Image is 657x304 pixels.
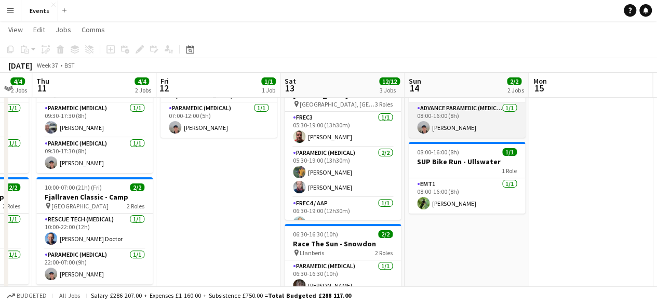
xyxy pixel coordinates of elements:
span: 2/2 [507,77,521,85]
span: 13 [283,82,296,94]
app-card-role: Advance Paramedic (Medical)1/108:00-16:00 (8h)[PERSON_NAME] [409,102,525,138]
span: 12 [159,82,169,94]
app-job-card: 09:30-17:30 (8h)2/2Fjallraven Classic - Fell Team Fjallraven Classic2 RolesParamedic (Medical)1/1... [36,66,153,173]
a: Comms [77,23,109,36]
span: 2/2 [378,230,393,238]
h3: Race The Sun - Snowdon [285,239,401,248]
h3: Fjallraven Classic - Camp [36,192,153,202]
span: Llanberis [300,249,324,257]
div: 2 Jobs [135,86,151,94]
span: Edit [33,25,45,34]
app-job-card: 07:00-12:00 (5h)1/1Fjallraven Classic - Camp [GEOGRAPHIC_DATA]1 RoleParamedic (Medical)1/107:00-1... [160,66,277,138]
span: 14 [407,82,421,94]
span: Thu [36,76,49,86]
span: Mon [533,76,546,86]
app-card-role: FREC31/105:30-19:00 (13h30m)[PERSON_NAME] [285,112,401,147]
app-job-card: 10:00-07:00 (21h) (Fri)2/2Fjallraven Classic - Camp [GEOGRAPHIC_DATA]2 RolesRescue Tech (Medical)... [36,177,153,284]
span: Sat [285,76,296,86]
span: 10:00-07:00 (21h) (Fri) [45,183,102,191]
app-card-role: Paramedic (Medical)1/109:30-17:30 (8h)[PERSON_NAME] [36,102,153,138]
div: BST [64,61,75,69]
span: Total Budgeted £288 117.00 [268,292,351,299]
span: 1/1 [261,77,276,85]
span: View [8,25,23,34]
span: 12/12 [379,77,400,85]
div: 3 Jobs [380,86,399,94]
div: [DATE] [8,60,32,71]
span: 2 Roles [127,202,144,210]
span: Jobs [56,25,71,34]
app-card-role: Paramedic (Medical)1/122:00-07:00 (9h)[PERSON_NAME] [36,249,153,284]
a: Edit [29,23,49,36]
span: 1 Role [502,167,517,175]
span: Week 37 [34,61,60,69]
app-job-card: 05:30-19:00 (13h30m)4/4RAW Adventures - [PERSON_NAME] [GEOGRAPHIC_DATA], [GEOGRAPHIC_DATA]3 Roles... [285,66,401,220]
div: 2 Jobs [507,86,524,94]
span: 2 Roles [3,202,20,210]
a: Jobs [51,23,75,36]
span: Budgeted [17,292,47,299]
app-card-role: Rescue Tech (Medical)1/110:00-22:00 (12h)[PERSON_NAME] Doctor [36,214,153,249]
app-card-role: Paramedic (Medical)2/205:30-19:00 (13h30m)[PERSON_NAME][PERSON_NAME] [285,147,401,197]
span: 11 [35,82,49,94]
h3: SUP Bike Run - Ullswater [409,157,525,166]
a: View [4,23,27,36]
span: 2/2 [130,183,144,191]
div: 1 Job [262,86,275,94]
span: Sun [409,76,421,86]
span: 2/2 [6,183,20,191]
app-card-role: Paramedic (Medical)1/109:30-17:30 (8h)[PERSON_NAME] [36,138,153,173]
app-card-role: Paramedic (Medical)1/106:30-16:30 (10h)[PERSON_NAME] [285,260,401,296]
span: Fri [160,76,169,86]
app-job-card: 08:00-16:00 (8h)1/1SUP Bike Run - Ullswater1 RoleEMT11/108:00-16:00 (8h)[PERSON_NAME] [409,142,525,214]
span: Comms [82,25,105,34]
app-card-role: FREC4 / AAP1/106:30-19:00 (12h30m)[PERSON_NAME] [285,197,401,233]
div: 2 Jobs [11,86,27,94]
span: 06:30-16:30 (10h) [293,230,338,238]
span: 4/4 [10,77,25,85]
span: 08:00-16:00 (8h) [417,148,459,156]
span: 4/4 [135,77,149,85]
span: All jobs [57,292,82,299]
span: 1/1 [502,148,517,156]
button: Budgeted [5,290,48,301]
app-card-role: Paramedic (Medical)1/107:00-12:00 (5h)[PERSON_NAME] [160,102,277,138]
span: 3 Roles [375,100,393,108]
app-card-role: EMT11/108:00-16:00 (8h)[PERSON_NAME] [409,178,525,214]
div: Salary £286 207.00 + Expenses £1 160.00 + Subsistence £750.00 = [91,292,351,299]
span: [GEOGRAPHIC_DATA] [51,202,109,210]
span: 15 [531,82,546,94]
app-job-card: 08:00-16:00 (8h)1/1Just Gravel Grizedale Forest1 RoleAdvance Paramedic (Medical)1/108:00-16:00 (8... [409,66,525,138]
span: [GEOGRAPHIC_DATA], [GEOGRAPHIC_DATA] [300,100,375,108]
button: Events [21,1,58,21]
span: 2 Roles [375,249,393,257]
